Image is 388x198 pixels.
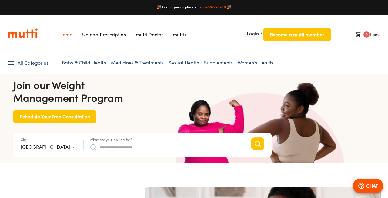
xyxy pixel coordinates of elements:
[169,60,199,66] a: Sexual Health
[242,26,331,43] li: /
[270,30,324,39] span: Become a mutti member
[62,60,106,66] a: Baby & Child Health
[13,113,96,118] a: Schedule Your Free Consultation
[366,182,378,190] p: CHAT
[363,31,370,38] span: 0
[263,28,331,41] button: Become a mutti member
[13,110,96,123] button: Schedule Your Free Consultation
[59,31,72,38] a: Navigates to Home Page
[204,60,233,66] a: Supplements
[353,179,383,193] button: CHAT
[90,138,132,141] label: What are you looking for?
[203,5,226,9] a: 09087792946
[350,29,380,40] li: Items
[238,60,273,66] a: Women’s Health
[20,112,90,121] span: Schedule Your Free Consultation
[173,31,186,38] a: Navigates to mutti+ page
[136,31,163,38] a: Navigates to mutti doctor website
[21,138,27,141] label: City
[82,31,126,38] a: Navigates to Prescription Upload Page
[111,60,164,66] a: Medicines & Treatments
[8,28,38,38] img: Logo
[18,60,48,67] span: All Categories
[251,137,264,150] button: Search
[21,142,77,152] div: [GEOGRAPHIC_DATA]
[8,28,38,38] a: Link on the logo navigates to HomePage
[13,79,272,104] h4: Join our Weight Management Program
[247,31,259,37] span: Login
